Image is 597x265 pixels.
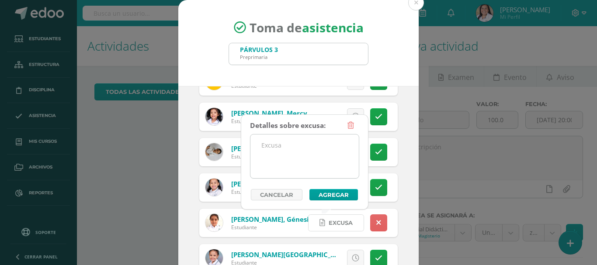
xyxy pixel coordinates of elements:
[231,179,283,188] a: [PERSON_NAME]
[308,214,364,231] a: Excusa
[231,215,312,224] a: [PERSON_NAME], Génesis
[205,179,223,196] img: edb73bd0131d099b4b12bd9ccc24e67b.png
[302,19,364,36] strong: asistencia
[231,153,336,160] div: Estudiante
[240,54,278,60] div: Preprimaria
[250,19,364,36] span: Toma de
[205,108,223,125] img: 78020a9fc54a77e5fd7e25b232a6232d.png
[231,117,307,125] div: Estudiante
[231,144,339,153] a: [PERSON_NAME], [PERSON_NAME]
[231,224,312,231] div: Estudiante
[205,214,223,231] img: d511d27bdf5a307bab3a08b1a92d4614.png
[250,117,326,134] div: Detalles sobre excusa:
[251,189,302,200] a: Cancelar
[231,109,307,117] a: [PERSON_NAME], Mercy
[309,189,358,200] button: Agregar
[231,188,283,196] div: Estudiante
[329,215,353,231] span: Excusa
[231,250,350,259] a: [PERSON_NAME][GEOGRAPHIC_DATA]
[205,143,223,161] img: ea28ad0e60286f7b93f13e9e3c939a3a.png
[240,45,278,54] div: PÁRVULOS 3
[229,43,368,65] input: Busca un grado o sección aquí...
